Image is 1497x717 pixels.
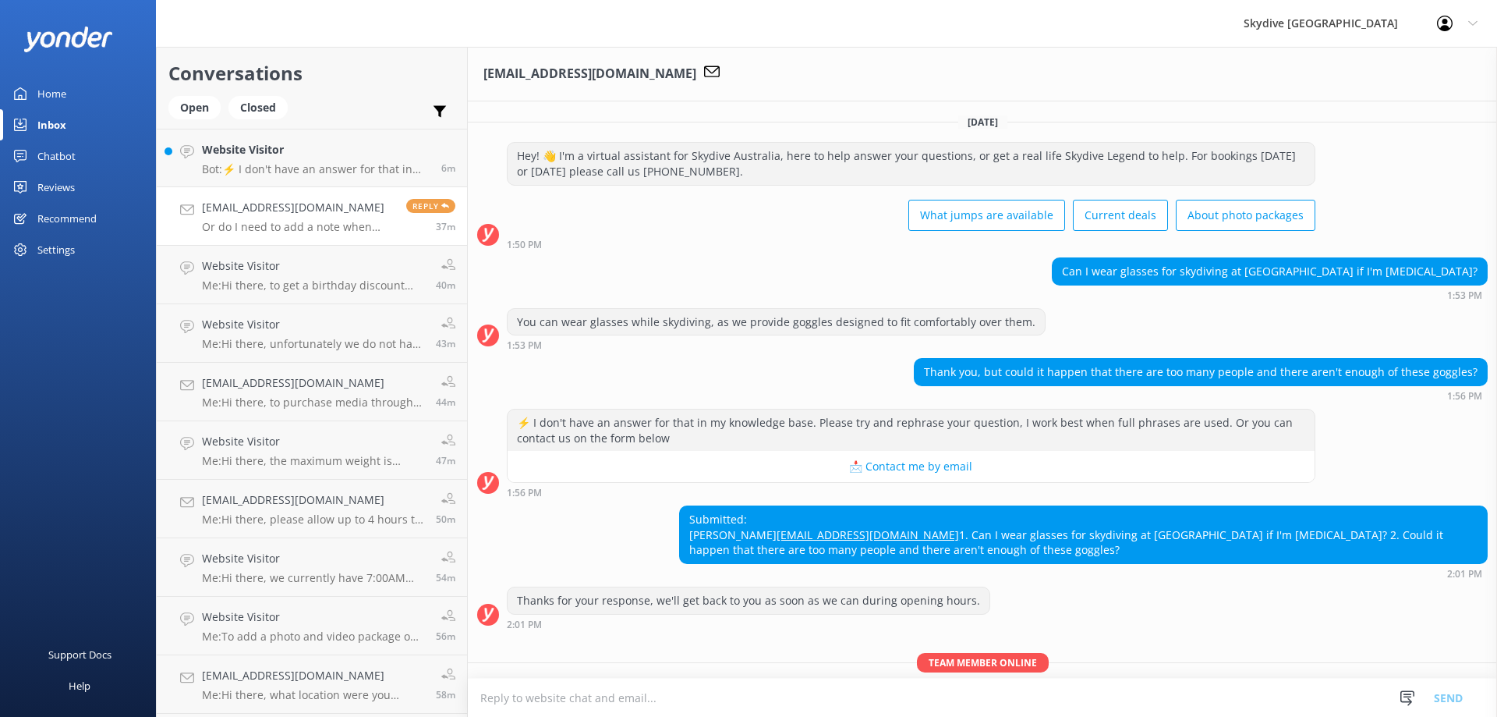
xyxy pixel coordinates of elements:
span: Aug 24 2025 02:52pm (UTC +10:00) Australia/Brisbane [441,162,455,175]
span: Aug 24 2025 02:14pm (UTC +10:00) Australia/Brisbane [436,396,455,409]
span: Aug 24 2025 02:01pm (UTC +10:00) Australia/Brisbane [436,630,455,643]
span: Aug 24 2025 02:04pm (UTC +10:00) Australia/Brisbane [436,571,455,584]
a: Open [168,98,228,115]
h4: Website Visitor [202,609,424,626]
h4: Website Visitor [202,433,424,450]
p: Me: Hi there, please allow up to 4 hours to complete your skydive journey. In regards to the thir... [202,513,424,527]
div: Home [37,78,66,109]
div: Aug 24 2025 02:01pm (UTC +10:00) Australia/Brisbane [507,619,990,630]
span: Aug 24 2025 02:00pm (UTC +10:00) Australia/Brisbane [436,688,455,701]
div: Support Docs [48,639,111,670]
h3: [EMAIL_ADDRESS][DOMAIN_NAME] [483,64,696,84]
div: You can wear glasses while skydiving, as we provide goggles designed to fit comfortably over them. [508,309,1045,335]
a: Website VisitorMe:Hi there, to get a birthday discount you would have needed to sign up to our ne... [157,246,467,304]
p: Me: Hi there, to purchase media through us please give us a call or you can pay on the day of you... [202,396,424,410]
a: [EMAIL_ADDRESS][DOMAIN_NAME]Or do I need to add a note when booking skydive?Reply37m [157,187,467,246]
div: Settings [37,234,75,265]
h4: Website Visitor [202,316,424,333]
div: Closed [228,96,288,119]
h4: Website Visitor [202,550,424,567]
strong: 1:53 PM [1447,291,1482,300]
span: Reply [406,199,455,213]
span: Aug 24 2025 02:15pm (UTC +10:00) Australia/Brisbane [436,337,455,350]
div: Recommend [37,203,97,234]
div: Hey! 👋 I'm a virtual assistant for Skydive Australia, here to help answer your questions, or get ... [508,143,1315,184]
div: Can I wear glasses for skydiving at [GEOGRAPHIC_DATA] if I'm [MEDICAL_DATA]? [1053,258,1487,285]
h2: Conversations [168,59,455,88]
span: Aug 24 2025 02:20pm (UTC +10:00) Australia/Brisbane [436,220,455,233]
p: Me: To add a photo and video package on please give us a call :) [202,630,424,644]
h4: [EMAIL_ADDRESS][DOMAIN_NAME] [202,667,424,684]
p: Me: Hi there, unfortunately we do not have any discounts for groups at the moment. [202,337,424,351]
strong: 2:01 PM [1447,570,1482,579]
div: Aug 24 2025 01:50pm (UTC +10:00) Australia/Brisbane [507,239,1315,250]
strong: 1:50 PM [507,240,542,250]
img: yonder-white-logo.png [23,27,113,52]
button: About photo packages [1176,200,1315,231]
h4: Website Visitor [202,257,424,275]
div: Submitted: [PERSON_NAME] 1. Can I wear glasses for skydiving at [GEOGRAPHIC_DATA] if I'm [MEDICAL... [680,506,1487,563]
strong: 1:53 PM [507,341,542,350]
span: Team member online [917,653,1049,673]
button: Current deals [1073,200,1168,231]
div: ⚡ I don't have an answer for that in my knowledge base. Please try and rephrase your question, I ... [508,410,1315,451]
p: Me: Hi there, the maximum weight is 110kg :) [202,454,424,468]
div: Aug 24 2025 01:53pm (UTC +10:00) Australia/Brisbane [1052,289,1488,300]
div: Thanks for your response, we'll get back to you as soon as we can during opening hours. [508,587,989,614]
span: Aug 24 2025 02:08pm (UTC +10:00) Australia/Brisbane [436,513,455,526]
span: Aug 24 2025 02:18pm (UTC +10:00) Australia/Brisbane [436,279,455,292]
button: What jumps are available [908,200,1065,231]
p: Me: Hi there, we currently have 7:00AM available. If you would like to discuss this or any other ... [202,571,424,585]
a: [EMAIL_ADDRESS][DOMAIN_NAME]Me:Hi there, please allow up to 4 hours to complete your skydive jour... [157,480,467,538]
a: [EMAIL_ADDRESS][DOMAIN_NAME]Me:Hi there, what location were you interested in?58m [157,655,467,714]
div: Aug 24 2025 01:56pm (UTC +10:00) Australia/Brisbane [507,487,1315,498]
div: Thank you, but could it happen that there are too many people and there aren't enough of these go... [915,359,1487,385]
div: Reviews [37,172,75,203]
a: Website VisitorMe:To add a photo and video package on please give us a call :)56m [157,597,467,655]
strong: 1:56 PM [1447,392,1482,401]
h4: [EMAIL_ADDRESS][DOMAIN_NAME] [202,199,395,216]
div: Open [168,96,221,119]
a: Website VisitorMe:Hi there, the maximum weight is 110kg :)47m [157,421,467,480]
div: Inbox [37,109,66,140]
p: Or do I need to add a note when booking skydive? [202,220,395,234]
span: [DATE] [958,115,1007,129]
div: Aug 24 2025 01:53pm (UTC +10:00) Australia/Brisbane [507,339,1046,350]
a: [EMAIL_ADDRESS][DOMAIN_NAME]Me:Hi there, to purchase media through us please give us a call or yo... [157,363,467,421]
div: Chatbot [37,140,76,172]
a: Website VisitorMe:Hi there, we currently have 7:00AM available. If you would like to discuss this... [157,538,467,597]
h4: Website Visitor [202,141,430,158]
div: Help [69,670,90,701]
div: Aug 24 2025 01:56pm (UTC +10:00) Australia/Brisbane [914,390,1488,401]
p: Me: Hi there, to get a birthday discount you would have needed to sign up to our newsletter and y... [202,279,424,293]
strong: 1:56 PM [507,488,542,498]
a: [EMAIL_ADDRESS][DOMAIN_NAME] [777,527,959,542]
a: Website VisitorBot:⚡ I don't have an answer for that in my knowledge base. Please try and rephras... [157,129,467,187]
a: Closed [228,98,296,115]
h4: [EMAIL_ADDRESS][DOMAIN_NAME] [202,492,424,509]
p: Bot: ⚡ I don't have an answer for that in my knowledge base. Please try and rephrase your questio... [202,162,430,176]
h4: [EMAIL_ADDRESS][DOMAIN_NAME] [202,374,424,392]
p: Me: Hi there, what location were you interested in? [202,688,424,702]
a: Website VisitorMe:Hi there, unfortunately we do not have any discounts for groups at the moment.43m [157,304,467,363]
div: Aug 24 2025 02:01pm (UTC +10:00) Australia/Brisbane [679,568,1488,579]
button: 📩 Contact me by email [508,451,1315,482]
strong: 2:01 PM [507,620,542,630]
span: Aug 24 2025 02:11pm (UTC +10:00) Australia/Brisbane [436,454,455,467]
